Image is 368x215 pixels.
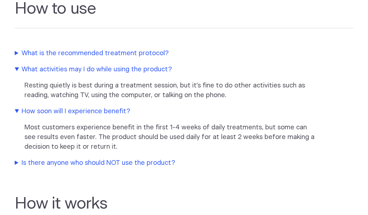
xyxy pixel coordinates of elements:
summary: How soon will I experience benefit? [15,107,317,116]
summary: Is there anyone who should NOT use the product? [15,158,317,168]
summary: What is the recommended treatment protocol? [15,49,317,58]
summary: What activities may I do while using the product? [15,65,317,75]
p: Resting quietly is best during a treatment session, but it’s fine to do other activities such as ... [24,81,318,100]
p: Most customers experience benefit in the first 1-4 weeks of daily treatments, but some can see re... [24,123,318,152]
